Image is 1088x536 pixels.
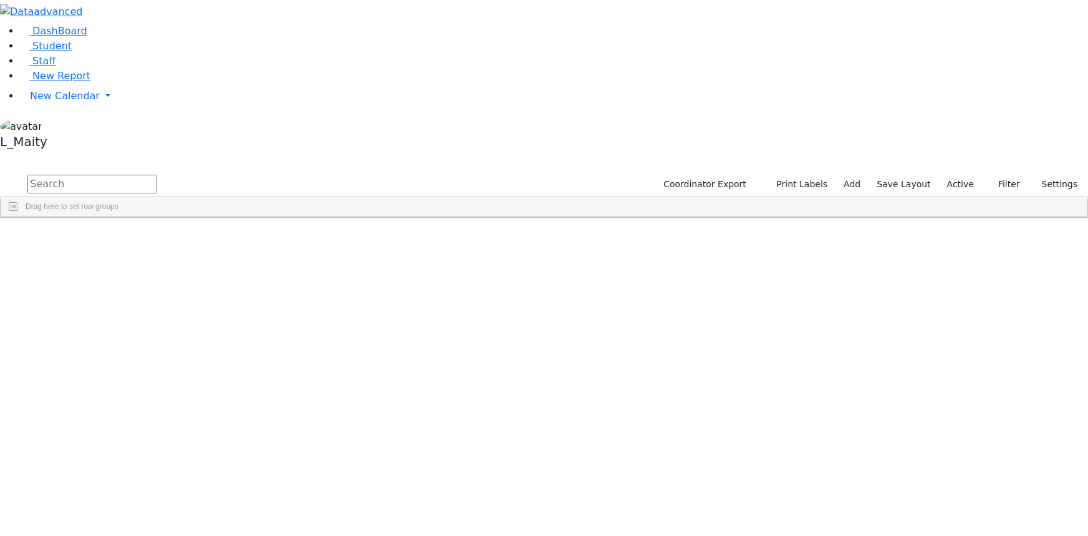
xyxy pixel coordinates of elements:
[32,40,72,52] span: Student
[1026,175,1083,194] button: Settings
[20,55,55,67] a: Staff
[762,175,833,194] button: Print Labels
[20,25,87,37] a: DashBoard
[20,40,72,52] a: Student
[30,90,100,102] span: New Calendar
[941,175,980,194] label: Active
[27,175,157,193] input: Search
[26,202,118,211] span: Drag here to set row groups
[20,84,1088,109] a: New Calendar
[871,175,936,194] button: Save Layout
[838,175,866,194] a: Add
[982,175,1026,194] button: Filter
[655,175,752,194] button: Coordinator Export
[32,70,90,82] span: New Report
[32,25,87,37] span: DashBoard
[32,55,55,67] span: Staff
[20,70,90,82] a: New Report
